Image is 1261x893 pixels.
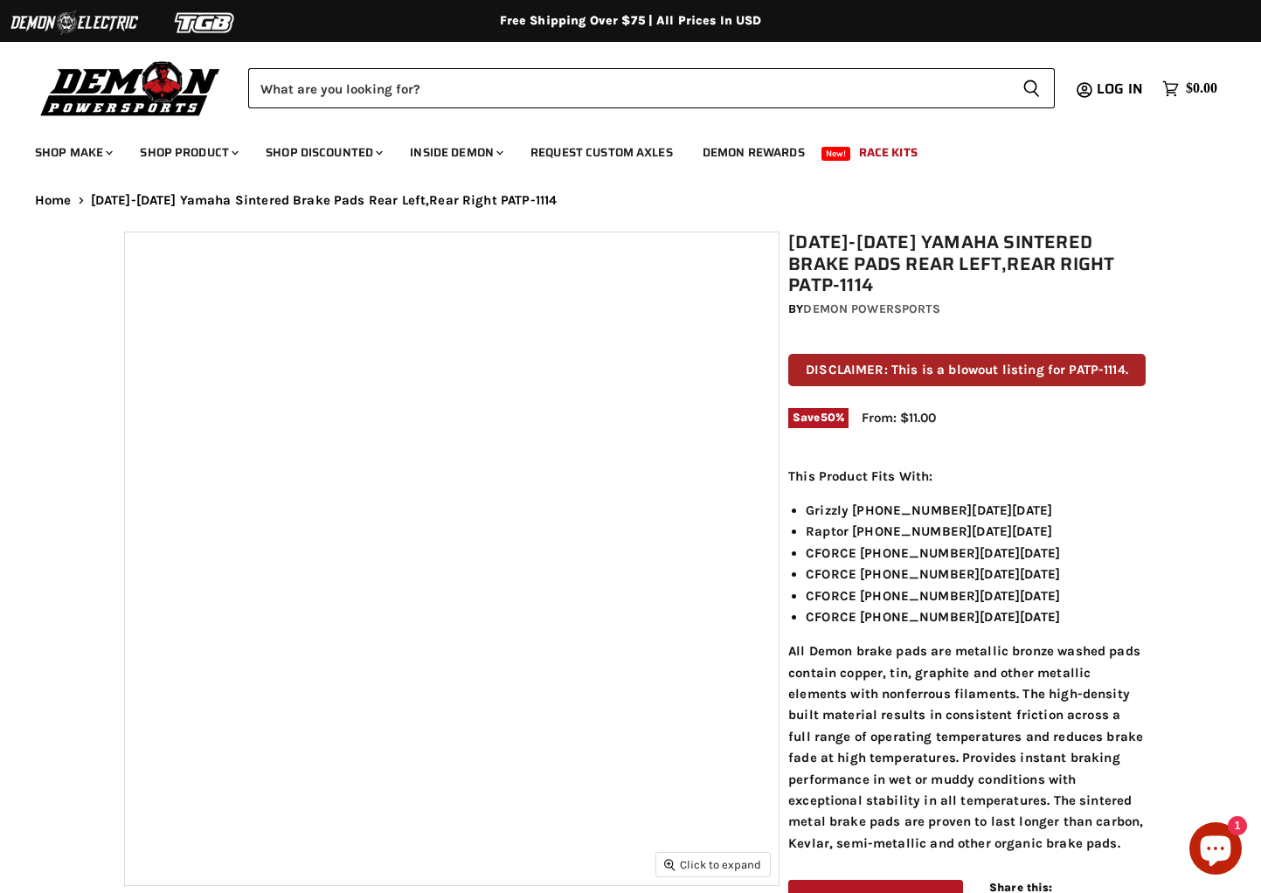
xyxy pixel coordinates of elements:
[517,135,686,170] a: Request Custom Axles
[862,410,936,426] span: From: $11.00
[803,301,939,316] a: Demon Powersports
[248,68,1055,108] form: Product
[127,135,249,170] a: Shop Product
[806,543,1146,564] li: CFORCE [PHONE_NUMBER][DATE][DATE]
[1186,80,1217,97] span: $0.00
[140,6,271,39] img: TGB Logo 2
[788,408,849,427] span: Save %
[9,6,140,39] img: Demon Electric Logo 2
[248,68,1008,108] input: Search
[35,57,226,119] img: Demon Powersports
[821,411,835,424] span: 50
[846,135,931,170] a: Race Kits
[22,135,123,170] a: Shop Make
[253,135,393,170] a: Shop Discounted
[397,135,514,170] a: Inside Demon
[656,853,770,876] button: Click to expand
[1089,81,1154,97] a: Log in
[806,564,1146,585] li: CFORCE [PHONE_NUMBER][DATE][DATE]
[689,135,818,170] a: Demon Rewards
[806,521,1146,542] li: Raptor [PHONE_NUMBER][DATE][DATE]
[788,354,1146,386] p: DISCLAIMER: This is a blowout listing for PATP-1114.
[35,193,72,208] a: Home
[821,147,851,161] span: New!
[806,585,1146,606] li: CFORCE [PHONE_NUMBER][DATE][DATE]
[91,193,558,208] span: [DATE]-[DATE] Yamaha Sintered Brake Pads Rear Left,Rear Right PATP-1114
[1154,76,1226,101] a: $0.00
[1008,68,1055,108] button: Search
[788,466,1146,487] p: This Product Fits With:
[664,858,761,871] span: Click to expand
[806,606,1146,627] li: CFORCE [PHONE_NUMBER][DATE][DATE]
[788,300,1146,319] div: by
[788,232,1146,296] h1: [DATE]-[DATE] Yamaha Sintered Brake Pads Rear Left,Rear Right PATP-1114
[788,466,1146,854] div: All Demon brake pads are metallic bronze washed pads contain copper, tin, graphite and other meta...
[1184,822,1247,879] inbox-online-store-chat: Shopify online store chat
[806,500,1146,521] li: Grizzly [PHONE_NUMBER][DATE][DATE]
[22,128,1213,170] ul: Main menu
[1097,78,1143,100] span: Log in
